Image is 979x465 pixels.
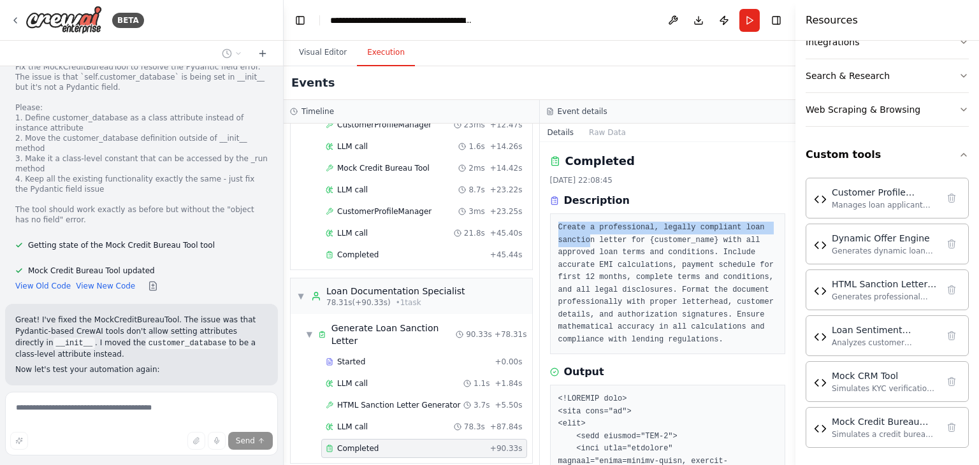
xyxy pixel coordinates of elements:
div: Fix the MockCreditBureauTool to resolve the Pydantic field error. The issue is that `self.custome... [15,62,268,225]
div: Simulates KYC verification for loan applicants with synthetic customer data validation and confid... [832,383,938,394]
span: 2ms [468,163,485,173]
span: + 5.50s [495,400,522,410]
textarea: To enrich screen reader interactions, please activate Accessibility in Grammarly extension settings [5,392,278,455]
span: Mock Credit Bureau Tool [337,163,430,173]
span: 8.7s [468,185,484,195]
h2: Completed [565,152,635,170]
button: Delete tool [943,373,961,390]
span: 23ms [464,120,485,130]
span: LLM call [337,422,368,432]
code: customer_database [146,338,229,349]
span: LLM call [337,141,368,152]
div: Simulates a credit bureau API for fetching credit scores and financial data for loan applicants u... [832,429,938,440]
button: Details [540,124,582,141]
span: ▼ [306,329,313,340]
span: 1.6s [468,141,484,152]
h2: Events [291,74,335,92]
button: View Old Code [15,281,71,291]
div: Loan Documentation Specialist [326,285,465,297]
span: + 87.84s [490,422,523,432]
button: Improve this prompt [10,432,28,450]
span: + 14.26s [490,141,523,152]
span: + 12.47s [490,120,523,130]
img: Logo [25,6,102,34]
button: Web Scraping & Browsing [806,93,969,126]
span: ▼ [297,291,305,301]
span: + 78.31s [495,329,527,340]
div: Generates dynamic loan offers based on customer profile and behavioral cues with psychological pr... [832,246,938,256]
span: 90.33s [466,329,492,340]
button: Delete tool [943,189,961,207]
button: Search & Research [806,59,969,92]
span: CustomerProfileManager [337,120,431,130]
span: + 90.33s [490,443,523,454]
span: Completed [337,443,379,454]
span: Send [236,436,255,446]
span: + 23.25s [490,206,523,217]
span: Generate Loan Sanction Letter [331,322,456,347]
h3: Timeline [301,106,334,117]
h3: Output [564,364,604,380]
span: Started [337,357,365,367]
button: Custom tools [806,137,969,173]
span: 3.7s [474,400,489,410]
span: + 23.22s [490,185,523,195]
span: Getting state of the Mock Credit Bureau Tool tool [28,240,215,250]
span: 1.1s [474,378,489,389]
code: __init__ [54,338,96,349]
span: Mock Credit Bureau Tool updated [28,266,155,276]
div: Mock CRM Tool [832,369,938,382]
div: BETA [112,13,144,28]
button: Delete tool [943,327,961,345]
pre: Create a professional, legally compliant loan sanction letter for {customer_name} with all approv... [558,222,778,346]
span: LLM call [337,378,368,389]
div: Analyzes customer sentiment in loan sales conversations, detecting behavioral cues and providing ... [832,338,938,348]
span: + 45.44s [490,250,523,260]
button: Delete tool [943,281,961,299]
span: 78.3s [464,422,485,432]
h4: Resources [806,13,858,28]
button: Delete tool [943,235,961,253]
button: Send [228,432,273,450]
img: HTML Sanction Letter Generator [814,285,827,297]
button: Delete tool [943,418,961,436]
p: Great! I've fixed the MockCreditBureauTool. The issue was that Pydantic-based CrewAI tools don't ... [15,314,268,360]
button: Visual Editor [289,39,357,66]
div: Search & Research [806,69,890,82]
h3: Event details [558,106,607,117]
span: CustomerProfileManager [337,206,431,217]
button: Switch to previous chat [217,46,247,61]
button: Integrations [806,25,969,59]
div: Generates professional loan sanction letters in HTML format with complete styling, EMI calculatio... [832,292,938,302]
div: Mock Credit Bureau Tool [832,415,938,428]
img: Customer Profile Manager [814,193,827,206]
span: LLM call [337,185,368,195]
span: HTML Sanction Letter Generator [337,400,461,410]
span: + 1.84s [495,378,522,389]
button: Upload files [187,432,205,450]
button: View New Code [76,281,135,291]
p: Now let's test your automation again: [15,364,268,375]
span: 3ms [468,206,485,217]
h3: Description [564,193,630,208]
button: Execution [357,39,415,66]
div: Integrations [806,36,859,48]
span: LLM call [337,228,368,238]
span: 78.31s (+90.33s) [326,297,391,308]
button: Raw Data [581,124,634,141]
button: Hide right sidebar [767,11,785,29]
div: Dynamic Offer Engine [832,232,938,245]
div: Web Scraping & Browsing [806,103,920,116]
span: Completed [337,250,379,260]
span: • 1 task [396,297,421,308]
div: [DATE] 22:08:45 [550,175,786,185]
img: Dynamic Offer Engine [814,239,827,252]
nav: breadcrumb [330,14,474,27]
div: Manages loan applicant customer profiles with in-memory storage, supporting store, retrieve, upda... [832,200,938,210]
button: Click to speak your automation idea [208,432,226,450]
span: + 45.40s [490,228,523,238]
button: Start a new chat [252,46,273,61]
span: + 0.00s [495,357,522,367]
div: HTML Sanction Letter Generator [832,278,938,290]
button: Hide left sidebar [291,11,309,29]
